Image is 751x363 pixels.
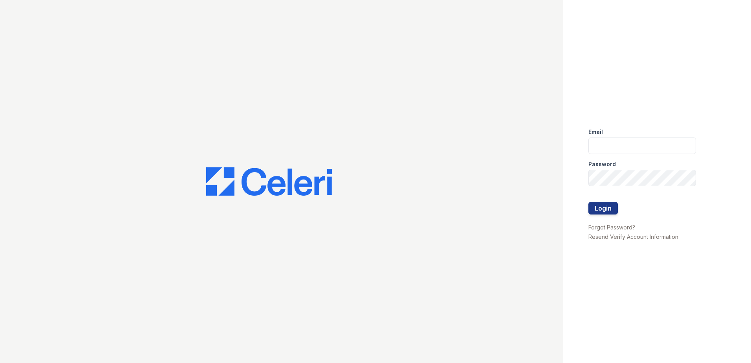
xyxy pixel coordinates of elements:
[588,224,635,231] a: Forgot Password?
[588,202,618,214] button: Login
[588,160,616,168] label: Password
[588,128,603,136] label: Email
[206,167,332,196] img: CE_Logo_Blue-a8612792a0a2168367f1c8372b55b34899dd931a85d93a1a3d3e32e68fde9ad4.png
[588,233,678,240] a: Resend Verify Account Information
